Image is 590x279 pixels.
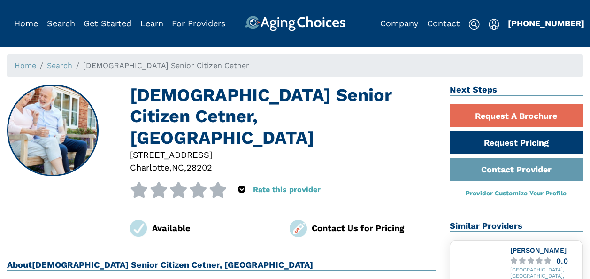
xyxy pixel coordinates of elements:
div: Popover trigger [238,182,245,198]
a: Contact [427,18,460,28]
a: Home [14,18,38,28]
h2: Similar Providers [450,221,583,232]
nav: breadcrumb [7,54,583,77]
a: Rate this provider [253,185,321,194]
a: Provider Customize Your Profile [466,189,567,197]
span: , [184,163,186,172]
div: Contact Us for Pricing [312,222,436,234]
h2: Next Steps [450,85,583,96]
img: AgingChoices [245,16,345,31]
img: user-icon.svg [489,19,499,30]
div: 0.0 [556,257,568,264]
a: [PHONE_NUMBER] [508,18,584,28]
h2: About [DEMOGRAPHIC_DATA] Senior Citizen Cetner, [GEOGRAPHIC_DATA] [7,260,436,271]
span: [DEMOGRAPHIC_DATA] Senior Citizen Cetner [83,61,249,70]
a: Learn [140,18,163,28]
span: , [169,163,172,172]
a: Search [47,18,75,28]
div: Popover trigger [47,16,75,31]
h1: [DEMOGRAPHIC_DATA] Senior Citizen Cetner, [GEOGRAPHIC_DATA] [130,85,436,148]
a: Request Pricing [450,131,583,154]
a: 0.0 [510,257,579,264]
a: Home [15,61,36,70]
a: Company [380,18,418,28]
div: Available [152,222,276,234]
a: Request A Brochure [450,104,583,127]
a: Search [47,61,72,70]
div: [STREET_ADDRESS] [130,148,436,161]
span: NC [172,163,184,172]
div: 28202 [186,161,212,174]
a: Get Started [84,18,131,28]
a: Contact Provider [450,158,583,181]
div: Popover trigger [489,16,499,31]
img: search-icon.svg [468,19,480,30]
a: For Providers [172,18,225,28]
a: [PERSON_NAME] [510,247,567,254]
img: Korean Senior Citizen Cetner, Charlotte NC [8,85,98,176]
span: Charlotte [130,163,169,172]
